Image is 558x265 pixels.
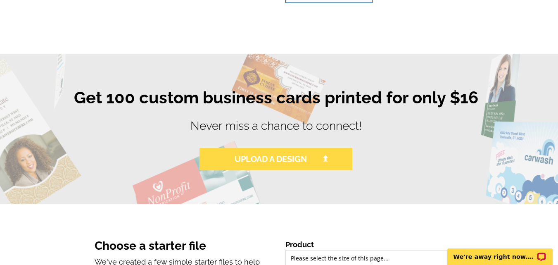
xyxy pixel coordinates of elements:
h3: Choose a starter file [95,239,273,253]
img: file-upload-white.png [322,155,329,162]
iframe: LiveChat chat widget [442,239,558,265]
p: Never miss a chance to connect! [25,117,527,141]
h1: Get 100 custom business cards printed for only $16 [25,88,527,114]
a: UPLOAD A DESIGN [199,148,352,170]
p: Product [285,239,470,250]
